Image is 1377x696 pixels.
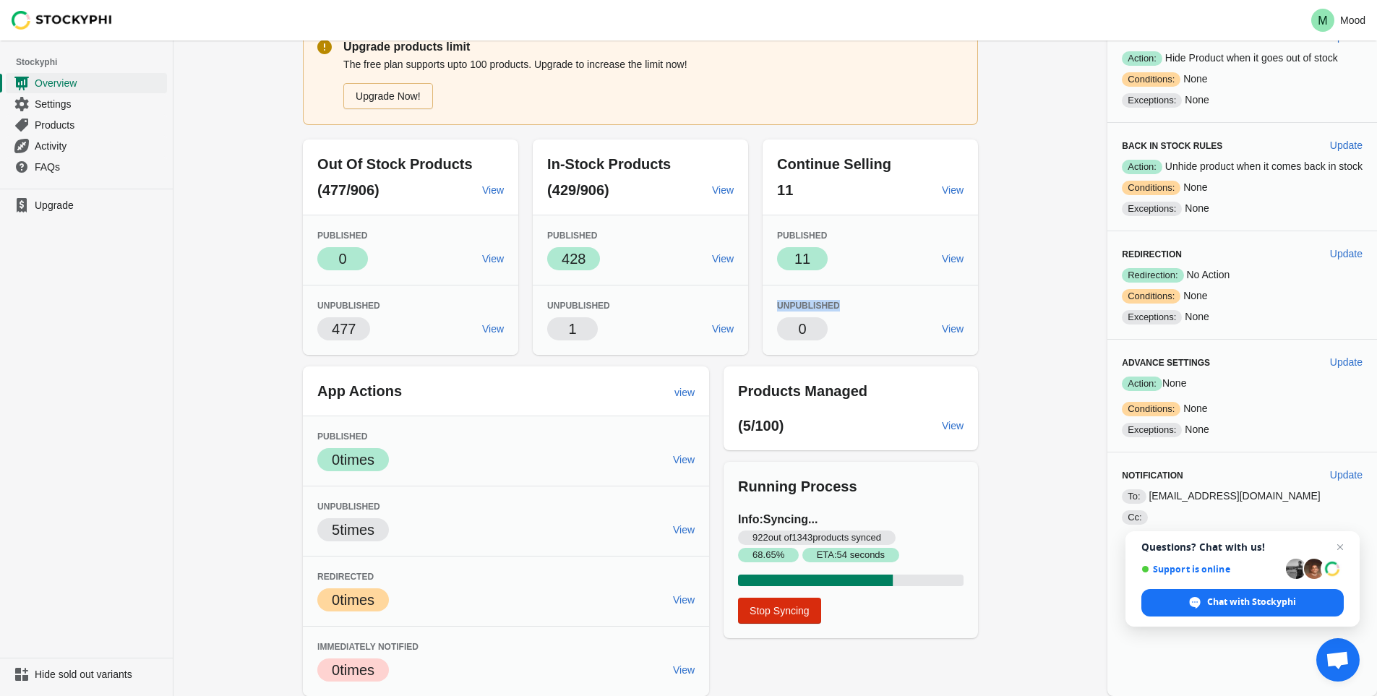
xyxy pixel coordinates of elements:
[547,182,609,198] span: (429/906)
[1324,241,1368,267] button: Update
[712,253,734,265] span: View
[6,114,167,135] a: Products
[706,177,739,203] a: View
[1324,132,1368,158] button: Update
[1141,589,1344,616] div: Chat with Stockyphi
[35,160,164,174] span: FAQs
[936,177,969,203] a: View
[777,182,793,198] span: 11
[1122,181,1180,195] span: Conditions:
[332,522,374,538] span: 5 times
[6,195,167,215] a: Upgrade
[1122,249,1318,260] h3: Redirection
[1122,140,1318,152] h3: Back in Stock Rules
[667,517,700,543] a: View
[547,156,671,172] span: In-Stock Products
[1330,469,1363,481] span: Update
[317,572,374,582] span: Redirected
[482,323,504,335] span: View
[317,231,367,241] span: Published
[1122,51,1363,66] p: Hide Product when it goes out of stock
[339,251,347,267] span: 0
[1122,470,1318,481] h3: Notification
[1122,180,1363,195] p: None
[673,454,695,465] span: View
[317,182,379,198] span: (477/906)
[1122,377,1162,391] span: Action:
[942,184,964,196] span: View
[35,139,164,153] span: Activity
[1141,541,1344,553] span: Questions? Chat with us!
[1122,376,1363,391] p: None
[317,642,419,652] span: Immediately Notified
[6,664,167,684] a: Hide sold out variants
[738,530,896,545] span: 922 out of 1343 products synced
[1316,638,1360,682] div: Open chat
[1141,564,1281,575] span: Support is online
[1122,402,1180,416] span: Conditions:
[799,321,807,337] span: 0
[1122,159,1363,174] p: Unhide product when it comes back in stock
[1122,489,1146,504] span: To:
[1122,160,1162,174] span: Action:
[332,452,374,468] span: 0 times
[738,548,799,562] span: 68.65 %
[738,418,784,434] span: (5/100)
[1324,462,1368,488] button: Update
[16,55,173,69] span: Stockyphi
[476,177,510,203] a: View
[777,156,891,172] span: Continue Selling
[942,253,964,265] span: View
[738,478,857,494] span: Running Process
[476,316,510,342] a: View
[667,447,700,473] a: View
[667,587,700,613] a: View
[317,431,367,442] span: Published
[1122,72,1180,87] span: Conditions:
[777,231,827,241] span: Published
[738,383,867,399] span: Products Managed
[332,662,374,678] span: 0 times
[1122,510,1148,525] span: Cc:
[482,184,504,196] span: View
[738,511,964,563] h3: Info: Syncing...
[936,246,969,272] a: View
[1122,309,1363,325] p: None
[1122,51,1162,66] span: Action:
[6,156,167,177] a: FAQs
[317,383,402,399] span: App Actions
[1305,6,1371,35] button: Avatar with initials MMood
[712,184,734,196] span: View
[1330,248,1363,259] span: Update
[1122,93,1363,108] p: None
[1122,267,1363,283] p: No Action
[547,231,597,241] span: Published
[706,316,739,342] a: View
[12,11,113,30] img: Stockyphi
[547,301,610,311] span: Unpublished
[673,524,695,536] span: View
[712,323,734,335] span: View
[1122,268,1183,283] span: Redirection:
[777,301,840,311] span: Unpublished
[1331,538,1349,556] span: Close chat
[35,76,164,90] span: Overview
[936,316,969,342] a: View
[562,251,585,267] span: 428
[317,502,380,512] span: Unpublished
[794,251,810,267] span: 11
[317,156,472,172] span: Out Of Stock Products
[476,246,510,272] a: View
[332,321,356,337] span: 477
[738,598,821,624] button: Stop Syncing
[706,246,739,272] a: View
[332,592,374,608] span: 0 times
[942,323,964,335] span: View
[1330,139,1363,151] span: Update
[343,57,964,72] p: The free plan supports upto 100 products. Upgrade to increase the limit now!
[1122,489,1363,504] p: [EMAIL_ADDRESS][DOMAIN_NAME]
[942,420,964,431] span: View
[1122,310,1182,325] span: Exceptions:
[1330,356,1363,368] span: Update
[1122,422,1363,437] p: None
